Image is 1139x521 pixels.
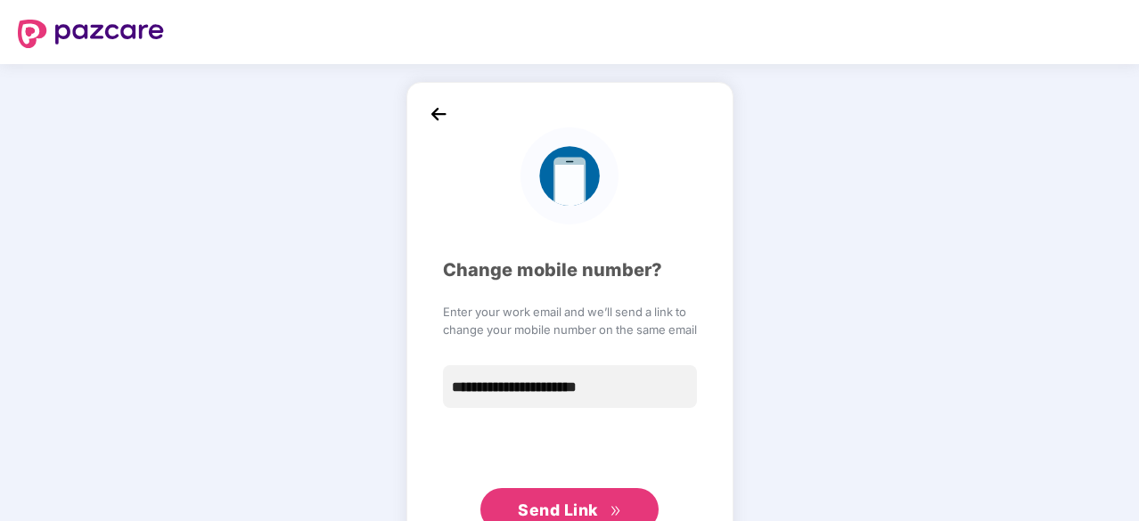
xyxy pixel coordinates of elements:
[18,20,164,48] img: logo
[425,101,452,127] img: back_icon
[443,321,697,338] span: change your mobile number on the same email
[443,256,697,284] div: Change mobile number?
[610,505,621,517] span: double-right
[443,303,697,321] span: Enter your work email and we’ll send a link to
[518,501,598,519] span: Send Link
[520,127,618,224] img: logo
